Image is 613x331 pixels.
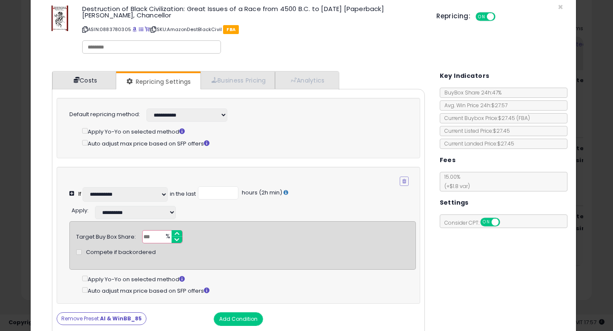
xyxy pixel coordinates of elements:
span: Apply [72,206,87,214]
label: Default repricing method: [69,111,140,119]
span: OFF [494,13,508,20]
button: Remove Preset: [57,312,146,325]
span: × [558,1,563,13]
h3: Destruction of Black Civilization: Great Issues of a Race from 4500 B.C. to [DATE] [Paperback] [P... [82,6,424,18]
div: Apply Yo-Yo on selected method [82,274,415,284]
span: ON [481,219,492,226]
h5: Settings [440,197,469,208]
span: 15.00 % [440,173,470,190]
a: Your listing only [145,26,149,33]
div: Apply Yo-Yo on selected method [82,126,409,136]
h5: Fees [440,155,456,165]
h5: Key Indicators [440,71,490,81]
div: Auto adjust max price based on SFP offers [82,138,409,148]
p: ASIN: 0883780305 | SKU: AmazonDestBlackCivil [82,23,424,36]
span: % [160,231,174,243]
a: All offer listings [139,26,143,33]
span: hours (2h min) [241,188,282,197]
div: : [72,204,89,215]
span: (+$1.8 var) [440,183,470,190]
span: FBA [223,25,239,34]
span: OFF [498,219,512,226]
strong: AI & WinBB_85 [100,315,142,322]
a: BuyBox page [132,26,137,33]
span: BuyBox Share 24h: 47% [440,89,501,96]
h5: Repricing: [436,13,470,20]
span: Current Landed Price: $27.45 [440,140,514,147]
a: Business Pricing [201,71,275,89]
div: in the last [170,190,196,198]
span: $27.45 [498,114,530,122]
button: Add Condition [214,312,263,326]
span: Compete if backordered [86,248,156,257]
span: ON [476,13,487,20]
span: Consider CPT: [440,219,511,226]
img: 51MzVNDH8+L._SL60_.jpg [52,6,68,31]
div: Auto adjust max price based on SFP offers [82,285,415,295]
a: Analytics [275,71,338,89]
span: Avg. Win Price 24h: $27.57 [440,102,507,109]
a: Repricing Settings [116,73,200,90]
div: Target Buy Box Share: [76,230,136,241]
span: Current Buybox Price: [440,114,530,122]
a: Costs [52,71,116,89]
i: Remove Condition [402,179,406,184]
span: Current Listed Price: $27.45 [440,127,510,134]
span: ( FBA ) [516,114,530,122]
